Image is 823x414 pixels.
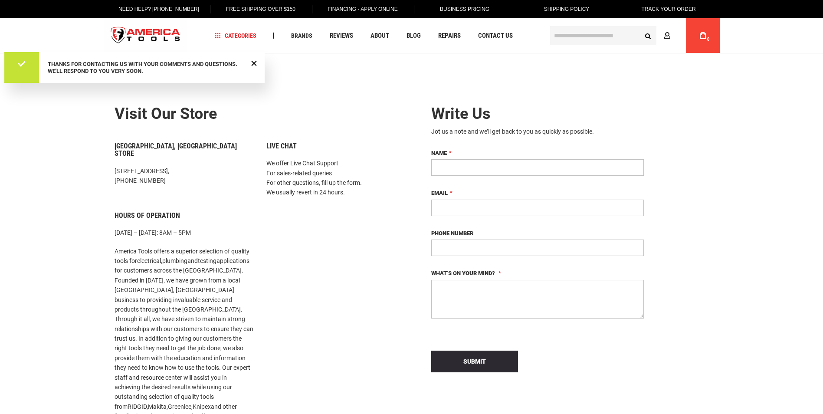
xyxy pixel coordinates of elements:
a: electrical [137,257,161,264]
a: Blog [403,30,425,42]
a: plumbing [162,257,187,264]
span: Submit [463,358,486,365]
a: 0 [695,18,711,53]
span: What’s on your mind? [431,270,495,276]
a: RIDGID [128,403,147,410]
a: store logo [104,20,188,52]
span: Phone Number [431,230,473,237]
span: Reviews [330,33,353,39]
h6: Hours of Operation [115,212,253,220]
div: Close Message [249,57,259,69]
span: Categories [215,33,256,39]
span: Repairs [438,33,461,39]
span: Email [431,190,448,196]
div: Thanks for contacting us with your comments and questions. We'll respond to you very soon. [48,61,247,74]
span: Blog [407,33,421,39]
h2: Visit our store [115,105,405,123]
span: Name [431,150,447,156]
span: Brands [291,33,312,39]
span: Write Us [431,105,491,123]
a: Greenlee [168,403,191,410]
a: Makita [148,403,167,410]
a: Repairs [434,30,465,42]
a: Categories [211,30,260,42]
a: Knipex [193,403,211,410]
a: Reviews [326,30,357,42]
a: Contact Us [474,30,517,42]
span: About [371,33,389,39]
span: Shipping Policy [544,6,590,12]
span: Contact Us [478,33,513,39]
img: America Tools [104,20,188,52]
a: testing [198,257,216,264]
button: Search [640,27,656,44]
button: Submit [431,351,518,372]
h6: [GEOGRAPHIC_DATA], [GEOGRAPHIC_DATA] Store [115,142,253,158]
h6: Live Chat [266,142,405,150]
span: 0 [707,37,710,42]
p: [STREET_ADDRESS], [PHONE_NUMBER] [115,166,253,186]
div: Jot us a note and we’ll get back to you as quickly as possible. [431,127,644,136]
a: Brands [287,30,316,42]
a: About [367,30,393,42]
p: We offer Live Chat Support For sales-related queries For other questions, fill up the form. We us... [266,158,405,197]
p: [DATE] – [DATE]: 8AM – 5PM [115,228,253,237]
